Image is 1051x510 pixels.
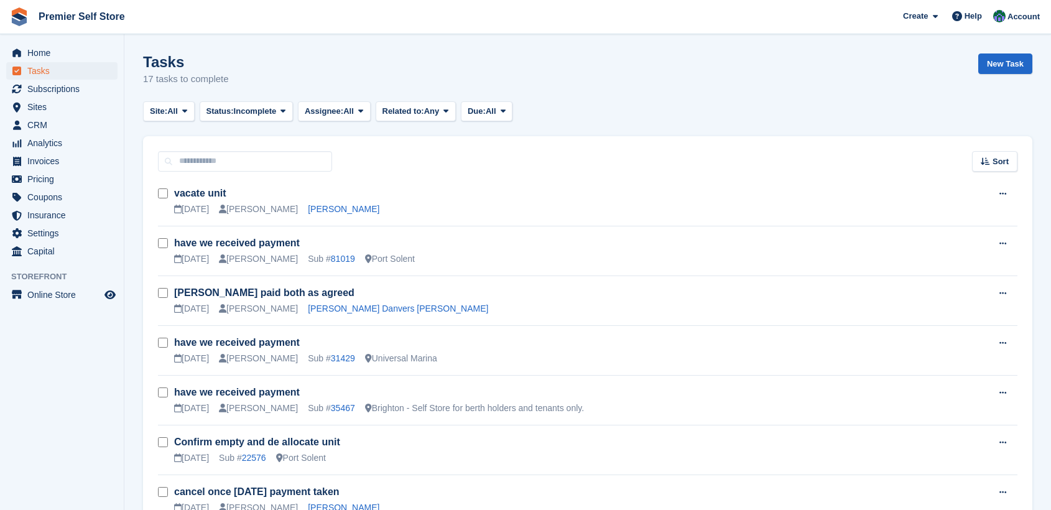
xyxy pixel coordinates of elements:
[27,116,102,134] span: CRM
[27,152,102,170] span: Invoices
[174,337,300,348] a: have we received payment
[27,44,102,62] span: Home
[993,10,1006,22] img: Jo Granger
[365,402,584,415] div: Brighton - Self Store for berth holders and tenants only.
[219,452,266,465] div: Sub #
[174,253,209,266] div: [DATE]
[365,352,437,365] div: Universal Marina
[103,287,118,302] a: Preview store
[27,62,102,80] span: Tasks
[308,304,488,313] a: [PERSON_NAME] Danvers [PERSON_NAME]
[6,98,118,116] a: menu
[174,352,209,365] div: [DATE]
[993,155,1009,168] span: Sort
[219,203,298,216] div: [PERSON_NAME]
[365,253,415,266] div: Port Solent
[27,243,102,260] span: Capital
[331,254,355,264] a: 81019
[34,6,130,27] a: Premier Self Store
[174,452,209,465] div: [DATE]
[150,105,167,118] span: Site:
[174,486,340,497] a: cancel once [DATE] payment taken
[27,286,102,304] span: Online Store
[27,170,102,188] span: Pricing
[965,10,982,22] span: Help
[11,271,124,283] span: Storefront
[6,62,118,80] a: menu
[174,287,354,298] a: [PERSON_NAME] paid both as agreed
[6,44,118,62] a: menu
[167,105,178,118] span: All
[308,204,379,214] a: [PERSON_NAME]
[174,203,209,216] div: [DATE]
[143,53,229,70] h1: Tasks
[308,253,355,266] div: Sub #
[424,105,440,118] span: Any
[200,101,293,122] button: Status: Incomplete
[468,105,486,118] span: Due:
[6,152,118,170] a: menu
[242,453,266,463] a: 22576
[6,206,118,224] a: menu
[143,72,229,86] p: 17 tasks to complete
[27,80,102,98] span: Subscriptions
[331,353,355,363] a: 31429
[219,402,298,415] div: [PERSON_NAME]
[174,387,300,397] a: have we received payment
[6,116,118,134] a: menu
[174,238,300,248] a: have we received payment
[6,170,118,188] a: menu
[219,302,298,315] div: [PERSON_NAME]
[6,80,118,98] a: menu
[903,10,928,22] span: Create
[174,302,209,315] div: [DATE]
[308,402,355,415] div: Sub #
[978,53,1032,74] a: New Task
[305,105,343,118] span: Assignee:
[27,188,102,206] span: Coupons
[27,134,102,152] span: Analytics
[461,101,512,122] button: Due: All
[6,225,118,242] a: menu
[382,105,424,118] span: Related to:
[6,188,118,206] a: menu
[27,225,102,242] span: Settings
[298,101,371,122] button: Assignee: All
[6,286,118,304] a: menu
[234,105,277,118] span: Incomplete
[331,403,355,413] a: 35467
[276,452,326,465] div: Port Solent
[219,253,298,266] div: [PERSON_NAME]
[143,101,195,122] button: Site: All
[6,243,118,260] a: menu
[174,437,340,447] a: Confirm empty and de allocate unit
[27,98,102,116] span: Sites
[174,402,209,415] div: [DATE]
[174,188,226,198] a: vacate unit
[219,352,298,365] div: [PERSON_NAME]
[486,105,496,118] span: All
[308,352,355,365] div: Sub #
[10,7,29,26] img: stora-icon-8386f47178a22dfd0bd8f6a31ec36ba5ce8667c1dd55bd0f319d3a0aa187defe.svg
[343,105,354,118] span: All
[1007,11,1040,23] span: Account
[27,206,102,224] span: Insurance
[376,101,456,122] button: Related to: Any
[6,134,118,152] a: menu
[206,105,234,118] span: Status:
